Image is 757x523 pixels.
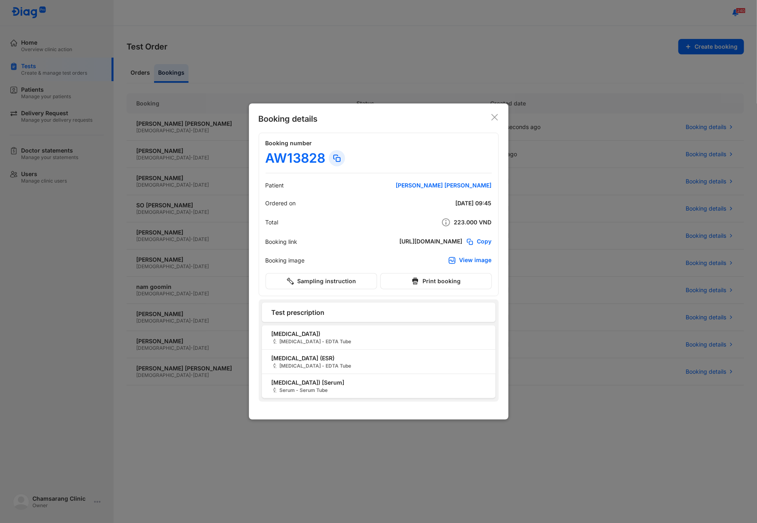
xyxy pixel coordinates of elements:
[395,200,492,207] div: [DATE] 09:45
[272,362,486,370] span: [MEDICAL_DATA] - EDTA Tube
[395,182,492,189] div: [PERSON_NAME] [PERSON_NAME]
[266,140,492,147] h4: Booking number
[266,273,377,289] button: Sampling instruction
[459,256,492,265] div: View image
[266,150,326,166] div: AW13828
[272,308,486,317] span: Test prescription
[272,338,486,345] span: [MEDICAL_DATA] - EDTA Tube
[266,257,305,264] div: Booking image
[272,378,486,387] span: [MEDICAL_DATA]) [Serum]
[400,238,463,246] div: [URL][DOMAIN_NAME]
[266,238,298,245] div: Booking link
[259,113,318,125] div: Booking details
[272,329,486,338] span: [MEDICAL_DATA])
[266,219,279,226] div: Total
[380,273,492,289] button: Print booking
[266,182,284,189] div: Patient
[266,200,296,207] div: Ordered on
[395,217,492,227] div: 223.000 VND
[477,238,492,246] span: Copy
[272,387,486,394] span: Serum - Serum Tube
[272,354,486,362] span: [MEDICAL_DATA] (ESR)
